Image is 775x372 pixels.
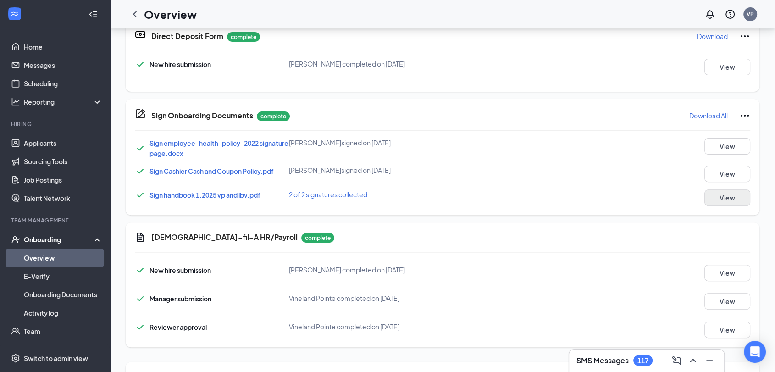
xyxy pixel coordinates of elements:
div: Team Management [11,217,100,224]
p: complete [227,32,260,42]
svg: ChevronUp [687,355,698,366]
a: DocumentsCrown [24,340,102,359]
svg: Checkmark [135,293,146,304]
div: Reporting [24,97,103,106]
span: New hire submission [149,60,211,68]
h5: [DEMOGRAPHIC_DATA]-fil-A HR/Payroll [151,232,298,242]
p: Download All [689,111,728,120]
svg: Checkmark [135,143,146,154]
button: View [704,189,750,206]
svg: Settings [11,354,20,363]
span: Vineland Pointe completed on [DATE] [289,322,399,331]
a: Team [24,322,102,340]
svg: Ellipses [739,31,750,42]
a: Talent Network [24,189,102,207]
svg: ComposeMessage [671,355,682,366]
a: Onboarding Documents [24,285,102,304]
span: New hire submission [149,266,211,274]
button: View [704,138,750,155]
svg: Analysis [11,97,20,106]
div: VP [747,10,754,18]
span: Reviewer approval [149,323,207,331]
a: E-Verify [24,267,102,285]
svg: Checkmark [135,166,146,177]
svg: ChevronLeft [129,9,140,20]
div: [PERSON_NAME] signed on [DATE] [289,166,494,175]
span: [PERSON_NAME] completed on [DATE] [289,60,405,68]
button: View [704,59,750,75]
svg: UserCheck [11,235,20,244]
button: ComposeMessage [669,353,684,368]
button: View [704,322,750,338]
svg: WorkstreamLogo [10,9,19,18]
a: Home [24,38,102,56]
h5: Direct Deposit Form [151,31,223,41]
span: Vineland Pointe completed on [DATE] [289,294,399,302]
button: Download All [689,108,728,123]
p: complete [257,111,290,121]
svg: Collapse [89,10,98,19]
a: Overview [24,249,102,267]
button: View [704,166,750,182]
svg: Checkmark [135,265,146,276]
svg: Checkmark [135,322,146,333]
svg: Checkmark [135,189,146,200]
button: View [704,265,750,281]
span: Manager submission [149,294,211,303]
svg: Checkmark [135,59,146,70]
svg: Minimize [704,355,715,366]
div: 117 [637,357,648,365]
button: Minimize [702,353,717,368]
a: Messages [24,56,102,74]
a: Sourcing Tools [24,152,102,171]
div: [PERSON_NAME] signed on [DATE] [289,138,494,147]
h1: Overview [144,6,197,22]
a: Scheduling [24,74,102,93]
a: Sign handbook 1.2025 vp and lbv.pdf [149,191,260,199]
a: Activity log [24,304,102,322]
div: Hiring [11,120,100,128]
h3: SMS Messages [576,355,629,366]
svg: Ellipses [739,110,750,121]
h5: Sign Onboarding Documents [151,111,253,121]
svg: QuestionInfo [725,9,736,20]
a: Sign Cashier Cash and Coupon Policy.pdf [149,167,274,175]
svg: DirectDepositIcon [135,29,146,40]
div: Open Intercom Messenger [744,341,766,363]
button: Download [697,29,728,44]
span: 2 of 2 signatures collected [289,190,367,199]
button: ChevronUp [686,353,700,368]
div: Onboarding [24,235,94,244]
div: Switch to admin view [24,354,88,363]
button: View [704,293,750,310]
svg: Notifications [704,9,715,20]
a: Sign employee-health-policy-2022 signature page.docx [149,139,288,157]
svg: CompanyDocumentIcon [135,108,146,119]
a: Applicants [24,134,102,152]
p: complete [301,233,334,243]
span: [PERSON_NAME] completed on [DATE] [289,266,405,274]
a: Job Postings [24,171,102,189]
svg: Document [135,232,146,243]
p: Download [697,32,728,41]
